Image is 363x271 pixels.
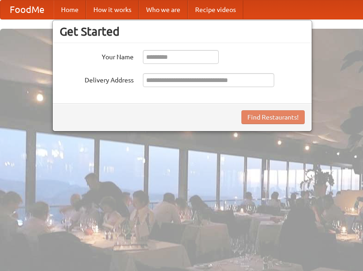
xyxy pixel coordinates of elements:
[54,0,86,19] a: Home
[139,0,188,19] a: Who we are
[60,25,305,38] h3: Get Started
[0,0,54,19] a: FoodMe
[60,73,134,85] label: Delivery Address
[241,110,305,124] button: Find Restaurants!
[86,0,139,19] a: How it works
[188,0,243,19] a: Recipe videos
[60,50,134,62] label: Your Name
